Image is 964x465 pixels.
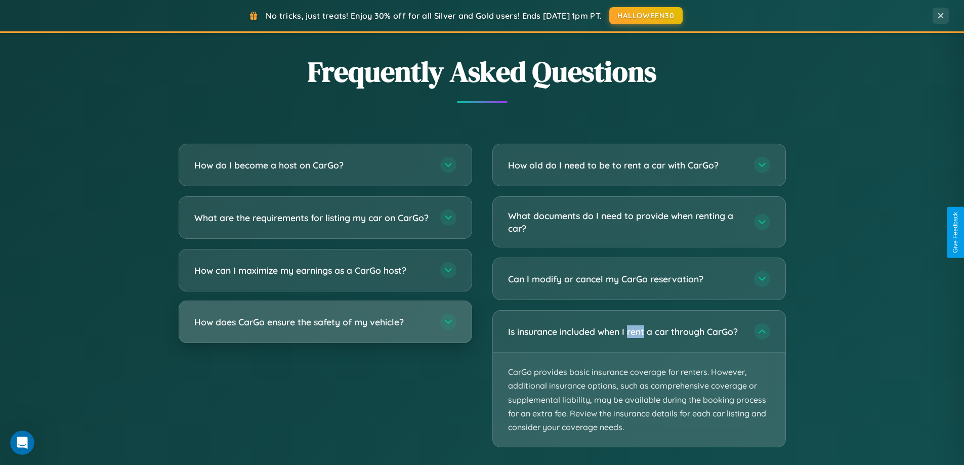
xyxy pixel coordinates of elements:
span: No tricks, just treats! Enjoy 30% off for all Silver and Gold users! Ends [DATE] 1pm PT. [266,11,602,21]
h3: Is insurance included when I rent a car through CarGo? [508,325,744,338]
button: HALLOWEEN30 [609,7,683,24]
p: CarGo provides basic insurance coverage for renters. However, additional insurance options, such ... [493,353,785,447]
h2: Frequently Asked Questions [179,52,786,91]
h3: How does CarGo ensure the safety of my vehicle? [194,316,430,328]
h3: How do I become a host on CarGo? [194,159,430,172]
h3: What documents do I need to provide when renting a car? [508,209,744,234]
h3: Can I modify or cancel my CarGo reservation? [508,273,744,285]
iframe: Intercom live chat [10,431,34,455]
h3: How can I maximize my earnings as a CarGo host? [194,264,430,277]
h3: How old do I need to be to rent a car with CarGo? [508,159,744,172]
h3: What are the requirements for listing my car on CarGo? [194,212,430,224]
div: Give Feedback [952,212,959,253]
